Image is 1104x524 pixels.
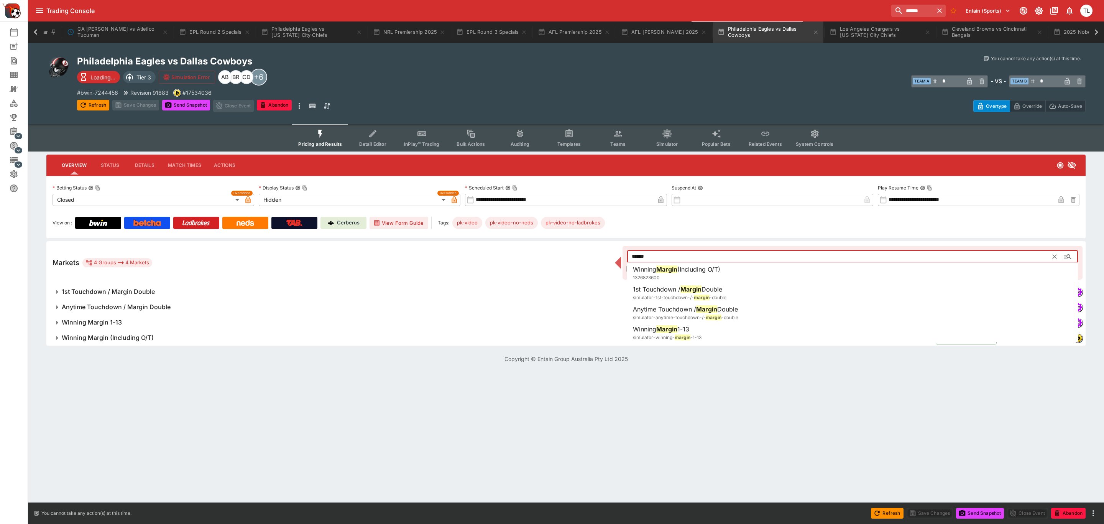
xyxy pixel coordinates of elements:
div: simulator [1073,303,1083,312]
button: Close [1061,250,1074,264]
span: margin [694,295,710,300]
a: Cerberus [320,217,366,229]
h6: Anytime Touchdown / Margin Double [62,303,171,311]
button: Toggle light/dark mode [1032,4,1046,18]
img: simulator [1074,288,1082,296]
button: Philadelphia Eagles vs [US_STATE] City Chiefs [256,21,367,43]
span: -double [710,295,726,300]
div: Ben Raymond [229,70,243,84]
button: EPL Round 2 Specials [174,21,255,43]
p: Copy To Clipboard [182,89,212,97]
div: Cameron Duffy [240,70,253,84]
span: Templates [557,141,581,147]
button: Details [127,156,162,175]
button: Copy To Clipboard [927,185,932,191]
img: american_football.png [46,55,71,80]
span: Margin [696,305,717,313]
button: Abandon [257,100,291,110]
button: Los Angeles Chargers vs [US_STATE] City Chiefs [825,21,935,43]
p: Betting Status [53,185,87,191]
p: Loading... [90,73,115,81]
div: Betting Target: cerberus [452,217,482,229]
button: NRL Premiership 2025 [368,21,450,43]
img: PriceKinetics Logo [2,2,21,20]
span: pk-video-no-ladbrokes [541,219,605,227]
span: System Controls [796,141,833,147]
h6: Winning Margin (Including O/T) [62,334,154,342]
div: Categories [9,99,31,108]
span: Simulator [656,141,678,147]
button: View Form Guide [370,217,428,229]
img: simulator [1074,303,1082,311]
button: Abandon [1051,508,1086,519]
div: Alex Bothe [218,70,232,84]
button: more [295,100,304,112]
span: pk-video-no-neds [485,219,538,227]
button: Send Snapshot [162,100,210,110]
button: Clear [1048,250,1061,263]
div: bwin [173,89,181,97]
div: Infrastructure [9,155,31,165]
p: Suspend At [672,185,696,191]
div: Start From [973,100,1086,112]
button: Overview [56,156,93,175]
h6: - VS - [991,77,1006,85]
div: Trading Console [46,7,888,15]
div: Hidden [259,194,448,206]
button: Cleveland Browns vs Cincinnati Bengals [937,21,1047,43]
img: TabNZ [286,220,302,226]
span: Teams [610,141,626,147]
img: bwin.png [174,89,181,96]
span: Overridden [233,191,250,196]
button: Actions [207,156,242,175]
span: Margin [656,325,677,333]
button: Play Resume TimeCopy To Clipboard [920,185,925,191]
span: InPlay™ Trading [404,141,439,147]
div: New Event [9,42,31,51]
p: Copy To Clipboard [77,89,118,97]
button: AFL [PERSON_NAME] 2025 [616,21,711,43]
span: Double [717,305,738,313]
h6: Winning Margin 1-13 [62,318,122,326]
button: Winning Margin (Including O/T) [46,330,936,346]
div: Event Calendar [9,28,31,37]
button: Select Tenant [961,5,1015,17]
button: EPL Round 3 Specials [452,21,532,43]
h6: 1st Touchdown / Margin Double [62,288,155,296]
span: Popular Bets [702,141,731,147]
span: Mark an event as closed and abandoned. [1051,509,1086,516]
div: Trent Lewis [1080,5,1092,17]
div: Sports Pricing [9,141,31,150]
button: Display StatusCopy To Clipboard [295,185,301,191]
div: Betting Target: cerberus [541,217,605,229]
p: Cerberus [337,219,360,227]
span: -1-13 [690,335,701,340]
span: margin [706,315,721,320]
div: bwin [1073,333,1083,343]
div: Search [9,56,31,65]
div: Tournaments [9,113,31,122]
span: Auditing [511,141,529,147]
div: 4 Groups 4 Markets [85,258,149,267]
button: Match Times [162,156,207,175]
span: Related Events [749,141,782,147]
button: Overtype [973,100,1010,112]
button: Philadelphia Eagles vs Dallas Cowboys [713,21,823,43]
button: Scheduled StartCopy To Clipboard [505,185,511,191]
p: Scheduled Start [465,185,504,191]
button: Status [93,156,127,175]
span: Pricing and Results [298,141,342,147]
span: Mark an event as closed and abandoned. [257,101,291,109]
p: Copyright © Entain Group Australia Pty Ltd 2025 [28,355,1104,363]
p: Tier 3 [136,73,151,81]
button: Auto-Save [1045,100,1086,112]
span: simulator-1st-touchdown-/- [633,295,694,300]
img: Bwin [89,220,107,226]
span: Team A [913,78,931,84]
span: simulator-anytime-touchdown-/- [633,315,706,320]
label: View on : [53,217,72,229]
p: You cannot take any action(s) at this time. [41,510,131,517]
button: Simulation Error [159,71,215,84]
span: 1-13 [677,325,689,333]
span: 1326823600 [633,275,660,280]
